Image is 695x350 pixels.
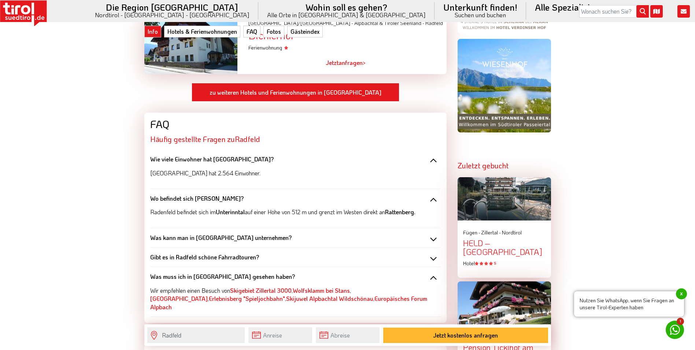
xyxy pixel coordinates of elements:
div: Hotel [463,260,546,267]
b: Was muss ich in [GEOGRAPHIC_DATA] gesehen haben? [150,273,295,280]
strong: Zuletzt gebucht [458,161,509,170]
h2: Häufig gestellte Fragen zu [150,135,441,143]
span: Jetzt [326,59,339,66]
sup: S [494,260,496,266]
a: Skigebiet Zillertal 3000 [230,287,292,294]
p: [GEOGRAPHIC_DATA] hat 2.564 Einwohner. [150,169,441,177]
b: Wie viele Einwohner hat [GEOGRAPHIC_DATA]? [150,155,274,163]
a: Fügen - Zillertal - Nordtirol HELD – [GEOGRAPHIC_DATA] Hotel S [463,229,546,267]
b: Was kann man in [GEOGRAPHIC_DATA] unternehmen? [150,234,292,241]
span: Nutzen Sie WhatsApp, wenn Sie Fragen an unsere Tirol-Experten haben [574,291,684,317]
small: Alle Orte in [GEOGRAPHIC_DATA] & [GEOGRAPHIC_DATA] [267,12,426,18]
div: Bichlerhof [248,30,446,41]
small: Suchen und buchen [443,12,517,18]
b: Gibt es in Radfeld schöne Fahrradtouren? [150,253,259,261]
div: HELD – [GEOGRAPHIC_DATA] [463,239,546,256]
i: Karte öffnen [650,5,663,18]
a: Hotels & Ferienwohnungen [164,26,240,37]
a: FAQ [243,26,260,37]
a: [GEOGRAPHIC_DATA] [150,295,208,302]
p: Radenfeld befindet sich im auf einer Höhe von 512 m und grenzt im Westen direkt an [150,208,441,216]
button: Jetzt kostenlos anfragen [383,328,548,343]
a: Fotos [263,26,284,37]
input: Wonach suchen Sie? [579,5,649,18]
span: > [363,59,366,66]
a: Info [144,26,161,37]
strong: Rattenberg. [385,208,415,216]
small: Nordtirol - [GEOGRAPHIC_DATA] - [GEOGRAPHIC_DATA] [95,12,249,18]
img: wiesenhof-sommer.jpg [458,39,551,132]
strong: Unterinntal [216,208,245,216]
input: Wo soll's hingehen? [147,327,245,343]
i: Kontakt [677,5,690,18]
a: Jetztanfragen> [326,54,366,71]
a: Wolfsklamm bei Stans [293,287,350,294]
span: 1 [677,318,684,325]
span: x [676,288,687,299]
a: zu weiteren Hotels und Ferienwohnungen in [GEOGRAPHIC_DATA] [192,83,399,102]
div: FAQ [150,119,441,130]
a: Europäisches Forum Alpbach [150,295,427,310]
span: Ferienwohnung [248,44,288,51]
span: Nordtirol [502,229,522,236]
a: Erlebnisberg "Spieljochbahn" [209,295,285,302]
a: 1 Nutzen Sie WhatsApp, wenn Sie Fragen an unsere Tirol-Experten habenx [666,321,684,339]
div: Wir empfehlen einen Besuch von , , , , , [150,281,441,311]
a: Skijuwel Alpbachtal Wildschönau [286,295,373,302]
input: Abreise [316,327,380,343]
span: Fügen - [463,229,480,236]
b: Wo befindet sich [PERSON_NAME]? [150,194,244,202]
a: Gästeindex [287,26,323,37]
span: Zillertal - [481,229,501,236]
span: Radfeld [235,135,260,143]
input: Anreise [248,327,312,343]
